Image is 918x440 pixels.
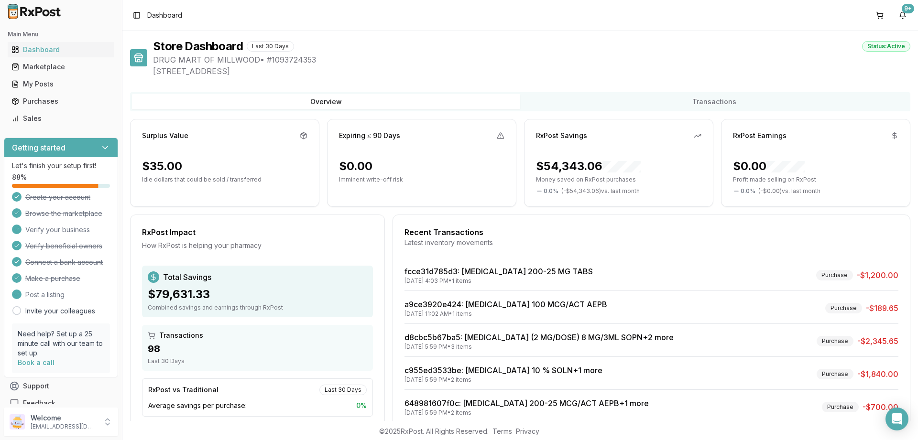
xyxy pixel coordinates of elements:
[163,271,211,283] span: Total Savings
[561,187,640,195] span: ( - $54,343.06 ) vs. last month
[404,310,607,318] div: [DATE] 11:02 AM • 1 items
[404,409,649,417] div: [DATE] 5:59 PM • 2 items
[4,42,118,57] button: Dashboard
[153,65,910,77] span: [STREET_ADDRESS]
[11,97,110,106] div: Purchases
[31,413,97,423] p: Welcome
[4,4,65,19] img: RxPost Logo
[142,226,373,238] div: RxPost Impact
[8,58,114,75] a: Marketplace
[12,172,27,182] span: 88 %
[18,329,104,358] p: Need help? Set up a 25 minute call with our team to set up.
[4,76,118,92] button: My Posts
[885,408,908,430] div: Open Intercom Messenger
[536,176,701,183] p: Money saved on RxPost purchases
[404,226,898,238] div: Recent Transactions
[741,187,755,195] span: 0.0 %
[4,94,118,109] button: Purchases
[25,225,90,235] span: Verify your business
[544,187,558,195] span: 0.0 %
[825,303,862,313] div: Purchase
[148,357,367,365] div: Last 30 Days
[11,62,110,72] div: Marketplace
[8,31,114,38] h2: Main Menu
[536,159,641,174] div: $54,343.06
[902,4,914,13] div: 9+
[404,300,607,309] a: a9ce3920e424: [MEDICAL_DATA] 100 MCG/ACT AEPB
[25,274,80,283] span: Make a purchase
[404,277,593,285] div: [DATE] 4:03 PM • 1 items
[4,111,118,126] button: Sales
[863,401,898,413] span: -$700.00
[404,238,898,247] div: Latest inventory movements
[147,11,182,20] span: Dashboard
[4,395,118,412] button: Feedback
[816,270,853,280] div: Purchase
[25,193,90,202] span: Create your account
[10,414,25,429] img: User avatar
[23,398,55,408] span: Feedback
[817,336,853,346] div: Purchase
[8,110,114,127] a: Sales
[857,269,898,281] span: -$1,200.00
[520,94,908,109] button: Transactions
[8,93,114,110] a: Purchases
[11,114,110,123] div: Sales
[895,8,910,23] button: 9+
[159,331,203,340] span: Transactions
[404,365,602,375] a: c955ed3533be: [MEDICAL_DATA] 10 % SOLN+1 more
[25,290,65,300] span: Post a listing
[148,401,247,410] span: Average savings per purchase:
[25,258,103,267] span: Connect a bank account
[142,159,182,174] div: $35.00
[148,304,367,311] div: Combined savings and earnings through RxPost
[404,267,593,276] a: fcce31d785d3: [MEDICAL_DATA] 200-25 MG TABS
[733,159,805,174] div: $0.00
[404,398,649,408] a: 648981607f0c: [MEDICAL_DATA] 200-25 MCG/ACT AEPB+1 more
[516,427,539,435] a: Privacy
[733,131,787,140] div: RxPost Earnings
[148,385,219,395] div: RxPost vs Traditional
[147,11,182,20] nav: breadcrumb
[857,335,898,347] span: -$2,345.65
[148,287,367,302] div: $79,631.33
[142,176,307,183] p: Idle dollars that could be sold / transferred
[11,79,110,89] div: My Posts
[12,161,110,171] p: Let's finish your setup first!
[247,41,294,52] div: Last 30 Days
[11,45,110,54] div: Dashboard
[153,54,910,65] span: DRUG MART OF MILLWOOD • # 1093724353
[132,94,520,109] button: Overview
[339,131,400,140] div: Expiring ≤ 90 Days
[817,369,853,379] div: Purchase
[733,176,898,183] p: Profit made selling on RxPost
[142,241,373,250] div: How RxPost is helping your pharmacy
[148,342,367,355] div: 98
[339,176,504,183] p: Imminent write-off risk
[404,333,674,342] a: d8cbc5b67ba5: [MEDICAL_DATA] (2 MG/DOSE) 8 MG/3ML SOPN+2 more
[866,302,898,314] span: -$189.65
[12,142,66,153] h3: Getting started
[857,368,898,380] span: -$1,840.00
[4,377,118,395] button: Support
[492,427,512,435] a: Terms
[536,131,587,140] div: RxPost Savings
[8,75,114,93] a: My Posts
[31,423,97,430] p: [EMAIL_ADDRESS][DOMAIN_NAME]
[25,241,102,251] span: Verify beneficial owners
[862,41,910,52] div: Status: Active
[404,343,674,351] div: [DATE] 5:59 PM • 3 items
[25,306,95,316] a: Invite your colleagues
[142,131,188,140] div: Surplus Value
[18,358,55,366] a: Book a call
[822,402,859,412] div: Purchase
[404,376,602,384] div: [DATE] 5:59 PM • 2 items
[339,159,372,174] div: $0.00
[153,39,243,54] h1: Store Dashboard
[356,401,367,410] span: 0 %
[758,187,820,195] span: ( - $0.00 ) vs. last month
[8,41,114,58] a: Dashboard
[319,385,367,395] div: Last 30 Days
[4,59,118,75] button: Marketplace
[25,209,102,218] span: Browse the marketplace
